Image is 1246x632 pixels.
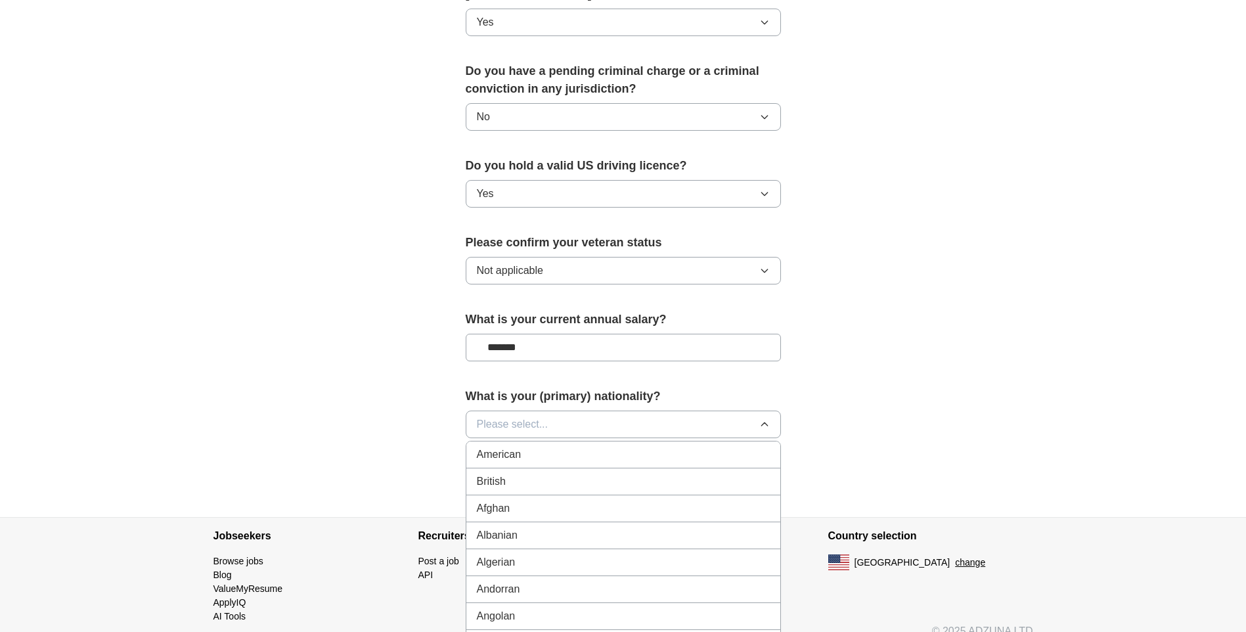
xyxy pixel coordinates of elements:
[466,257,781,284] button: Not applicable
[828,554,849,570] img: US flag
[418,556,459,566] a: Post a job
[213,583,283,594] a: ValueMyResume
[855,556,950,570] span: [GEOGRAPHIC_DATA]
[213,556,263,566] a: Browse jobs
[466,9,781,36] button: Yes
[418,570,434,580] a: API
[466,234,781,252] label: Please confirm your veteran status
[466,311,781,328] label: What is your current annual salary?
[213,570,232,580] a: Blog
[477,109,490,125] span: No
[477,554,516,570] span: Algerian
[466,62,781,98] label: Do you have a pending criminal charge or a criminal conviction in any jurisdiction?
[466,411,781,438] button: Please select...
[466,388,781,405] label: What is your (primary) nationality?
[477,447,522,463] span: American
[477,14,494,30] span: Yes
[477,501,510,516] span: Afghan
[477,581,520,597] span: Andorran
[477,474,506,489] span: British
[477,528,518,543] span: Albanian
[477,263,543,279] span: Not applicable
[466,157,781,175] label: Do you hold a valid US driving licence?
[955,556,985,570] button: change
[477,186,494,202] span: Yes
[477,608,516,624] span: Angolan
[477,417,548,432] span: Please select...
[466,103,781,131] button: No
[213,611,246,621] a: AI Tools
[213,597,246,608] a: ApplyIQ
[466,180,781,208] button: Yes
[828,518,1033,554] h4: Country selection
